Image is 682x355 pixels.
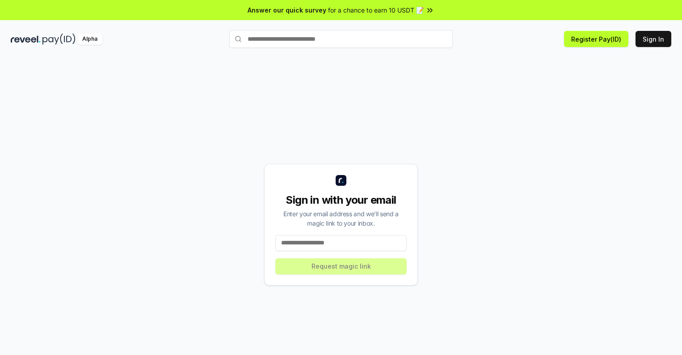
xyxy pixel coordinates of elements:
button: Register Pay(ID) [564,31,628,47]
img: logo_small [336,175,346,186]
div: Sign in with your email [275,193,407,207]
button: Sign In [636,31,671,47]
div: Enter your email address and we’ll send a magic link to your inbox. [275,209,407,228]
div: Alpha [77,34,102,45]
img: reveel_dark [11,34,41,45]
span: Answer our quick survey [248,5,326,15]
span: for a chance to earn 10 USDT 📝 [328,5,424,15]
img: pay_id [42,34,76,45]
